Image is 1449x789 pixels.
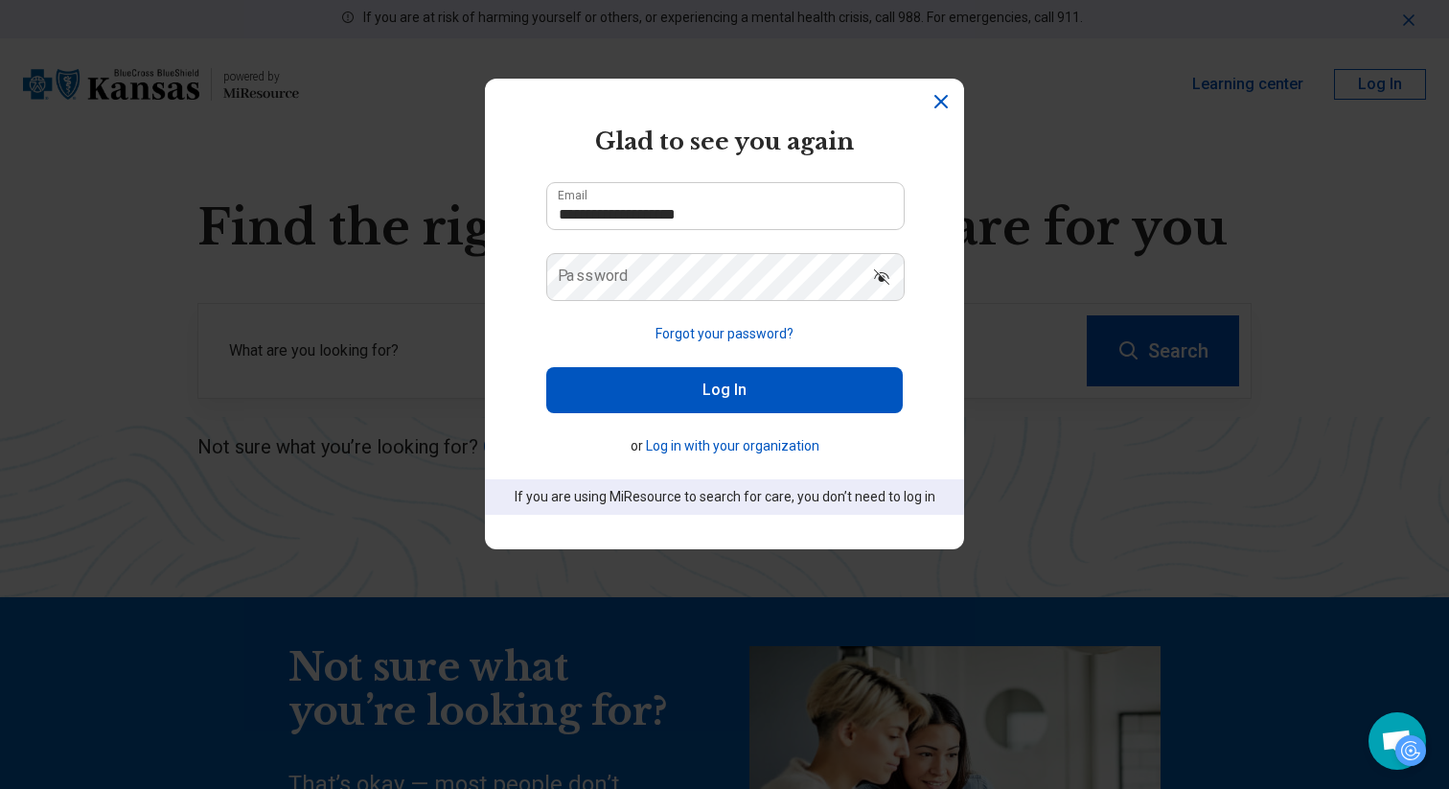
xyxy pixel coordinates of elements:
button: Show password [861,253,903,299]
button: Log In [546,367,903,413]
button: Dismiss [930,90,953,113]
label: Email [558,190,587,201]
button: Forgot your password? [655,324,793,344]
p: or [546,436,903,456]
label: Password [558,268,629,284]
section: Login Dialog [485,79,964,549]
p: If you are using MiResource to search for care, you don’t need to log in [512,487,937,507]
button: Log in with your organization [646,436,819,456]
h2: Glad to see you again [546,125,903,159]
